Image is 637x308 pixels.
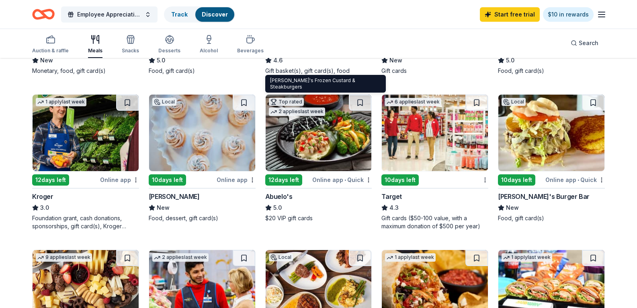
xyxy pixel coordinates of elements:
span: 3.0 [40,203,49,213]
button: Employee Appreciation [61,6,158,23]
div: 1 apply last week [385,253,436,262]
div: 9 applies last week [36,253,92,262]
span: New [389,56,402,65]
div: Gift basket(s), gift card(s), food [265,67,372,75]
div: Food, gift card(s) [149,67,256,75]
div: Abuelo's [265,192,293,201]
div: Local [502,98,526,106]
a: Image for Alessi BakeryLocal10days leftOnline app[PERSON_NAME]NewFood, dessert, gift card(s) [149,94,256,222]
div: Beverages [237,48,264,54]
span: Employee Appreciation [77,10,141,19]
div: Foundation grant, cash donations, sponsorships, gift card(s), Kroger products [32,214,139,230]
span: 5.0 [273,203,282,213]
div: 12 days left [32,174,69,186]
img: Image for Abuelo's [266,95,372,171]
div: 10 days left [381,174,419,186]
span: 4.3 [389,203,399,213]
div: Food, gift card(s) [498,214,605,222]
div: [PERSON_NAME]'s Burger Bar [498,192,590,201]
button: TrackDiscover [164,6,235,23]
div: Online app [100,175,139,185]
div: $20 VIP gift cards [265,214,372,222]
div: 1 apply last week [36,98,86,106]
div: Snacks [122,48,139,54]
span: • [578,177,579,183]
div: 1 apply last week [502,253,552,262]
a: Home [32,5,55,24]
div: 10 days left [149,174,186,186]
div: Online app [217,175,256,185]
div: 6 applies last week [385,98,441,106]
div: Local [152,98,176,106]
div: 2 applies last week [269,107,325,116]
div: Local [269,253,293,261]
div: 2 applies last week [152,253,209,262]
img: Image for Kroger [33,95,139,171]
button: Snacks [122,31,139,58]
a: Image for Target6 applieslast week10days leftTarget4.3Gift cards ($50-100 value, with a maximum d... [381,94,488,230]
div: Kroger [32,192,53,201]
span: New [157,203,170,213]
div: Online app Quick [312,175,372,185]
button: Desserts [158,31,180,58]
div: 10 days left [498,174,535,186]
img: Image for Target [382,95,488,171]
span: 5.0 [157,56,165,65]
span: Search [579,38,598,48]
a: Track [171,11,187,18]
span: 5.0 [506,56,514,65]
button: Meals [88,31,102,58]
div: Alcohol [200,48,218,54]
div: Desserts [158,48,180,54]
div: Top rated [269,98,304,106]
img: Image for Beth's Burger Bar [498,95,604,171]
div: Auction & raffle [32,48,69,54]
div: Food, dessert, gift card(s) [149,214,256,222]
a: Start free trial [480,7,540,22]
div: Gift cards ($50-100 value, with a maximum donation of $500 per year) [381,214,488,230]
a: Discover [202,11,228,18]
span: New [40,56,53,65]
a: Image for Kroger1 applylast week12days leftOnline appKroger3.0Foundation grant, cash donations, s... [32,94,139,230]
div: Meals [88,48,102,54]
div: Gift cards [381,67,488,75]
button: Alcohol [200,31,218,58]
button: Beverages [237,31,264,58]
span: New [506,203,519,213]
div: Food, gift card(s) [498,67,605,75]
div: Target [381,192,402,201]
div: 12 days left [265,174,302,186]
div: Monetary, food, gift card(s) [32,67,139,75]
div: [PERSON_NAME]'s Frozen Custard & Steakburgers [265,75,386,93]
a: Image for Abuelo's Top rated2 applieslast week12days leftOnline app•QuickAbuelo's5.0$20 VIP gift ... [265,94,372,222]
button: Auction & raffle [32,31,69,58]
div: Online app Quick [545,175,605,185]
a: $10 in rewards [543,7,594,22]
span: • [344,177,346,183]
img: Image for Alessi Bakery [149,95,255,171]
a: Image for Beth's Burger BarLocal10days leftOnline app•Quick[PERSON_NAME]'s Burger BarNewFood, gif... [498,94,605,222]
button: Search [564,35,605,51]
div: [PERSON_NAME] [149,192,200,201]
span: 4.6 [273,56,283,65]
